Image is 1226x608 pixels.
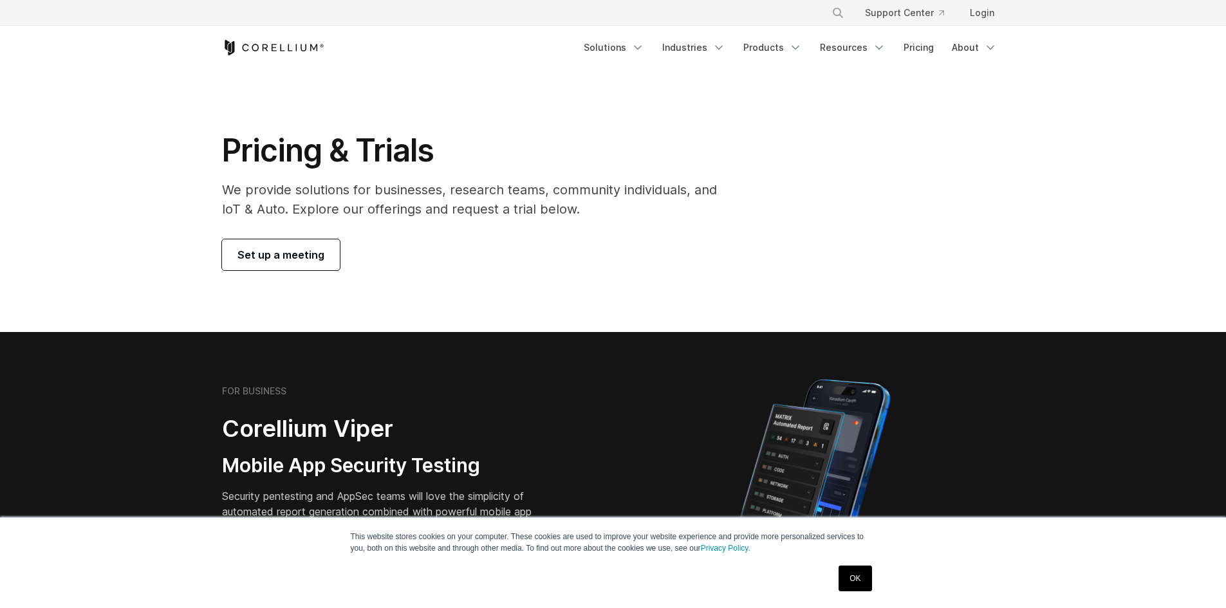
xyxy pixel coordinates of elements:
h1: Pricing & Trials [222,131,735,170]
a: Products [736,36,810,59]
h2: Corellium Viper [222,414,552,443]
a: Support Center [855,1,954,24]
a: Pricing [896,36,942,59]
h6: FOR BUSINESS [222,385,286,397]
div: Navigation Menu [816,1,1005,24]
div: Navigation Menu [576,36,1005,59]
a: Privacy Policy. [701,544,750,553]
p: We provide solutions for businesses, research teams, community individuals, and IoT & Auto. Explo... [222,180,735,219]
p: Security pentesting and AppSec teams will love the simplicity of automated report generation comb... [222,488,552,535]
img: Corellium MATRIX automated report on iPhone showing app vulnerability test results across securit... [718,373,912,598]
a: About [944,36,1005,59]
a: Corellium Home [222,40,324,55]
a: Set up a meeting [222,239,340,270]
p: This website stores cookies on your computer. These cookies are used to improve your website expe... [351,531,876,554]
a: Solutions [576,36,652,59]
button: Search [826,1,850,24]
span: Set up a meeting [237,247,324,263]
a: Resources [812,36,893,59]
a: Login [960,1,1005,24]
h3: Mobile App Security Testing [222,454,552,478]
a: Industries [655,36,733,59]
a: OK [839,566,871,591]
